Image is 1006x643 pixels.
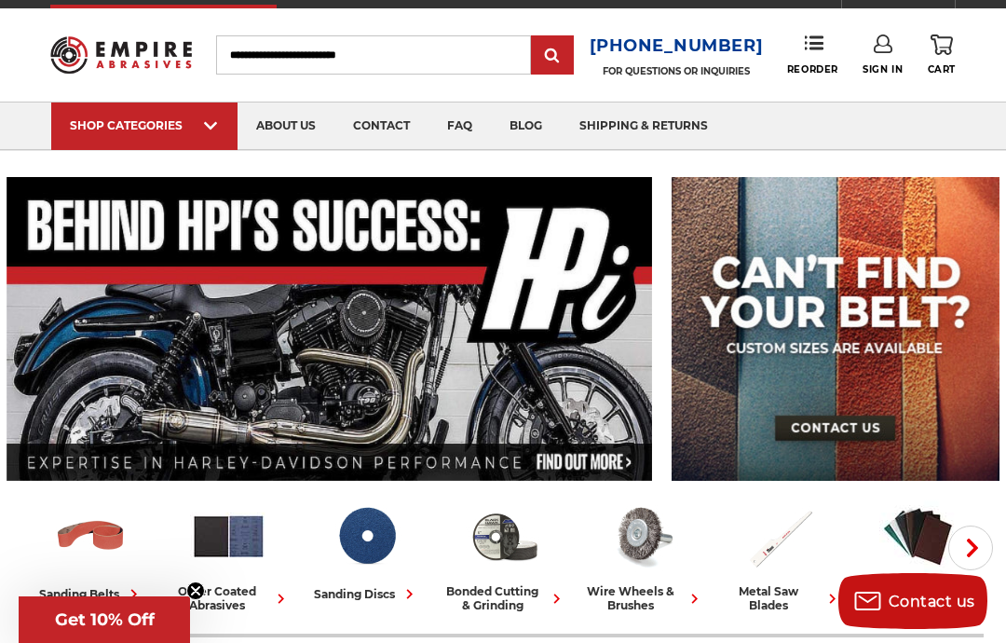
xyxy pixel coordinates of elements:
[581,584,704,612] div: wire wheels & brushes
[491,103,561,150] a: blog
[52,498,129,575] img: Sanding Belts
[719,498,842,612] a: metal saw blades
[328,498,405,575] img: Sanding Discs
[672,177,1000,481] img: promo banner for custom belts.
[889,593,975,610] span: Contact us
[443,584,566,612] div: bonded cutting & grinding
[238,103,334,150] a: about us
[39,584,143,604] div: sanding belts
[879,498,957,575] img: Non-woven Abrasives
[928,34,956,75] a: Cart
[443,498,566,612] a: bonded cutting & grinding
[428,103,491,150] a: faq
[534,37,571,75] input: Submit
[787,34,838,75] a: Reorder
[190,498,267,575] img: Other Coated Abrasives
[857,498,980,612] a: non-woven abrasives
[186,581,205,600] button: Close teaser
[928,63,956,75] span: Cart
[466,498,543,575] img: Bonded Cutting & Grinding
[19,596,190,643] div: Get 10% OffClose teaser
[50,27,192,82] img: Empire Abrasives
[168,498,291,612] a: other coated abrasives
[604,498,681,575] img: Wire Wheels & Brushes
[314,584,419,604] div: sanding discs
[590,33,764,60] a: [PHONE_NUMBER]
[838,573,987,629] button: Contact us
[70,118,219,132] div: SHOP CATEGORIES
[719,584,842,612] div: metal saw blades
[863,63,903,75] span: Sign In
[306,498,428,604] a: sanding discs
[787,63,838,75] span: Reorder
[561,103,727,150] a: shipping & returns
[7,177,652,481] img: Banner for an interview featuring Horsepower Inc who makes Harley performance upgrades featured o...
[741,498,819,575] img: Metal Saw Blades
[581,498,704,612] a: wire wheels & brushes
[334,103,428,150] a: contact
[948,526,993,570] button: Next
[30,498,153,604] a: sanding belts
[55,609,155,630] span: Get 10% Off
[590,65,764,77] p: FOR QUESTIONS OR INQUIRIES
[168,584,291,612] div: other coated abrasives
